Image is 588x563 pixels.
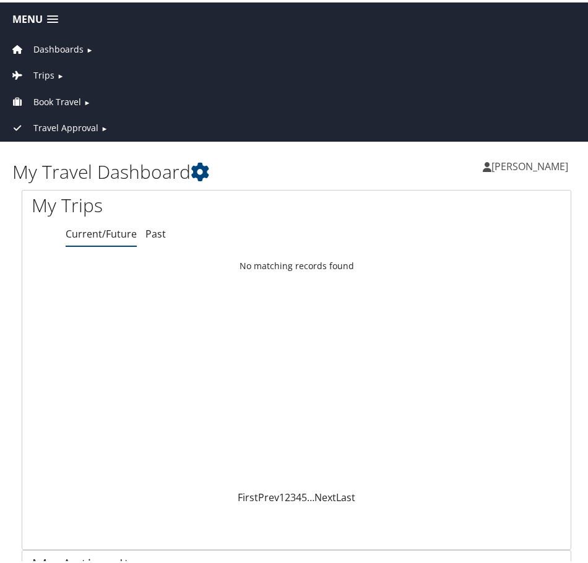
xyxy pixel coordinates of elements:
[33,40,84,54] span: Dashboards
[32,190,287,216] h1: My Trips
[84,95,90,105] span: ►
[336,488,355,502] a: Last
[33,66,54,80] span: Trips
[285,488,290,502] a: 2
[6,7,64,27] a: Menu
[314,488,336,502] a: Next
[290,488,296,502] a: 3
[12,157,296,183] h1: My Travel Dashboard
[57,69,64,78] span: ►
[22,252,571,275] td: No matching records found
[12,11,43,23] span: Menu
[483,145,581,183] a: [PERSON_NAME]
[86,43,93,52] span: ►
[491,157,568,171] span: [PERSON_NAME]
[66,225,137,238] a: Current/Future
[301,488,307,502] a: 5
[33,119,98,132] span: Travel Approval
[145,225,166,238] a: Past
[238,488,258,502] a: First
[279,488,285,502] a: 1
[9,93,81,105] a: Book Travel
[33,93,81,106] span: Book Travel
[9,41,84,53] a: Dashboards
[258,488,279,502] a: Prev
[307,488,314,502] span: …
[101,121,108,131] span: ►
[9,67,54,79] a: Trips
[296,488,301,502] a: 4
[9,119,98,131] a: Travel Approval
